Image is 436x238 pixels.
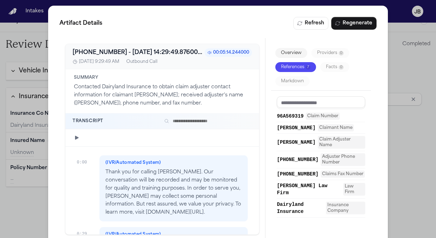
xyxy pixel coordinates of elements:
span: 0 [339,65,344,70]
span: 7 [306,65,310,70]
span: Claim Adjuster Name [318,136,365,149]
span: [DATE] 9:29:49 AM [79,59,119,65]
span: [PERSON_NAME] [277,124,315,131]
span: 00:05:14.244000 [205,48,252,57]
button: [PHONE_NUMBER]Claims Fax Number [277,171,365,178]
span: Insurance Company [326,202,365,214]
span: [PERSON_NAME] Law Firm [277,182,341,196]
h4: Summary [74,75,251,81]
button: Dairyland InsuranceInsurance Company [277,201,365,215]
p: Thank you for calling [PERSON_NAME]. Our conversation will be recorded and may be monitored for q... [105,168,242,217]
button: 96A569319Claim Number [277,113,365,120]
span: (IVR/Automated System) [105,232,161,237]
button: [PERSON_NAME]Claim Adjuster Name [277,136,365,149]
span: Claimant Name [318,124,354,131]
span: Law Firm [343,183,365,196]
span: Dairyland Insurance [277,201,324,215]
span: Artifact Details [59,19,102,28]
span: [PHONE_NUMBER] [277,171,319,178]
button: Facts0 [320,62,349,72]
button: Providers0 [311,48,349,58]
div: 0:00 [77,155,94,165]
button: References7 [275,62,316,72]
span: Adjuster Phone Number [321,153,365,166]
h3: [PHONE_NUMBER] - [DATE] 14:29:49.876000+00:00 [73,48,205,57]
span: 0 [339,51,344,55]
div: 0:00(IVR/Automated System)Thank you for calling [PERSON_NAME]. Our conversation will be recorded ... [77,155,248,221]
div: Outbound Call [126,59,157,65]
div: 0:29 [77,227,94,237]
h4: Transcript [73,118,103,124]
button: [PERSON_NAME] Law FirmLaw Firm [277,182,365,196]
button: [PHONE_NUMBER]Adjuster Phone Number [277,153,365,166]
p: Contacted Dairyland Insurance to obtain claim adjuster contact information for claimant [PERSON_N... [74,83,251,107]
button: Overview [275,48,307,58]
span: (IVR/Automated System) [105,160,161,166]
button: Regenerate Digest [331,17,377,30]
span: [PHONE_NUMBER] [277,156,319,163]
span: 96A569319 [277,113,304,120]
span: [PERSON_NAME] [277,139,315,146]
button: Refresh Digest [293,17,328,30]
button: [PERSON_NAME]Claimant Name [277,124,365,131]
span: Claim Number [306,113,340,120]
span: Claims Fax Number [321,171,365,178]
button: Markdown [275,76,310,86]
